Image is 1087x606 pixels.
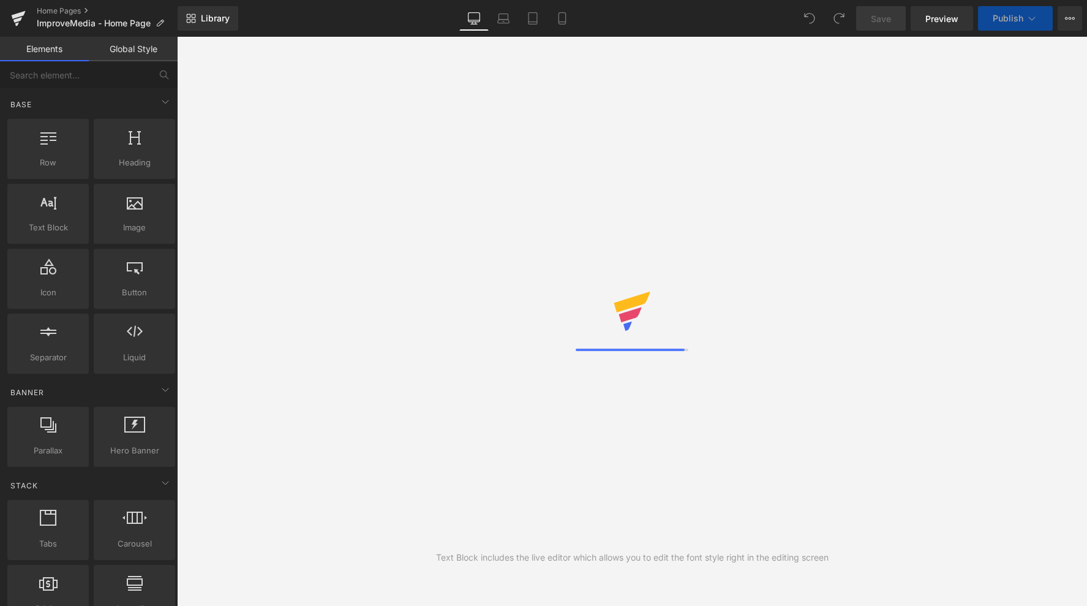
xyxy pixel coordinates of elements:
a: Mobile [547,6,577,31]
span: Carousel [97,537,171,550]
span: Text Block [11,221,85,234]
span: Banner [9,387,45,398]
button: Publish [978,6,1053,31]
span: Image [97,221,171,234]
span: Library [201,13,230,24]
button: Undo [797,6,822,31]
a: New Library [178,6,238,31]
a: Desktop [459,6,489,31]
span: Liquid [97,351,171,364]
a: Global Style [89,37,178,61]
button: More [1058,6,1082,31]
a: Home Pages [37,6,178,16]
span: Heading [97,156,171,169]
span: Stack [9,480,39,491]
span: Icon [11,286,85,299]
span: Preview [925,12,958,25]
button: Redo [827,6,851,31]
a: Preview [911,6,973,31]
span: Parallax [11,444,85,457]
span: Save [871,12,891,25]
a: Laptop [489,6,518,31]
span: Separator [11,351,85,364]
span: Base [9,99,33,110]
span: ImproveMedia - Home Page [37,18,151,28]
div: Text Block includes the live editor which allows you to edit the font style right in the editing ... [436,551,829,564]
span: Button [97,286,171,299]
a: Tablet [518,6,547,31]
span: Tabs [11,537,85,550]
span: Publish [993,13,1023,23]
span: Hero Banner [97,444,171,457]
span: Row [11,156,85,169]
